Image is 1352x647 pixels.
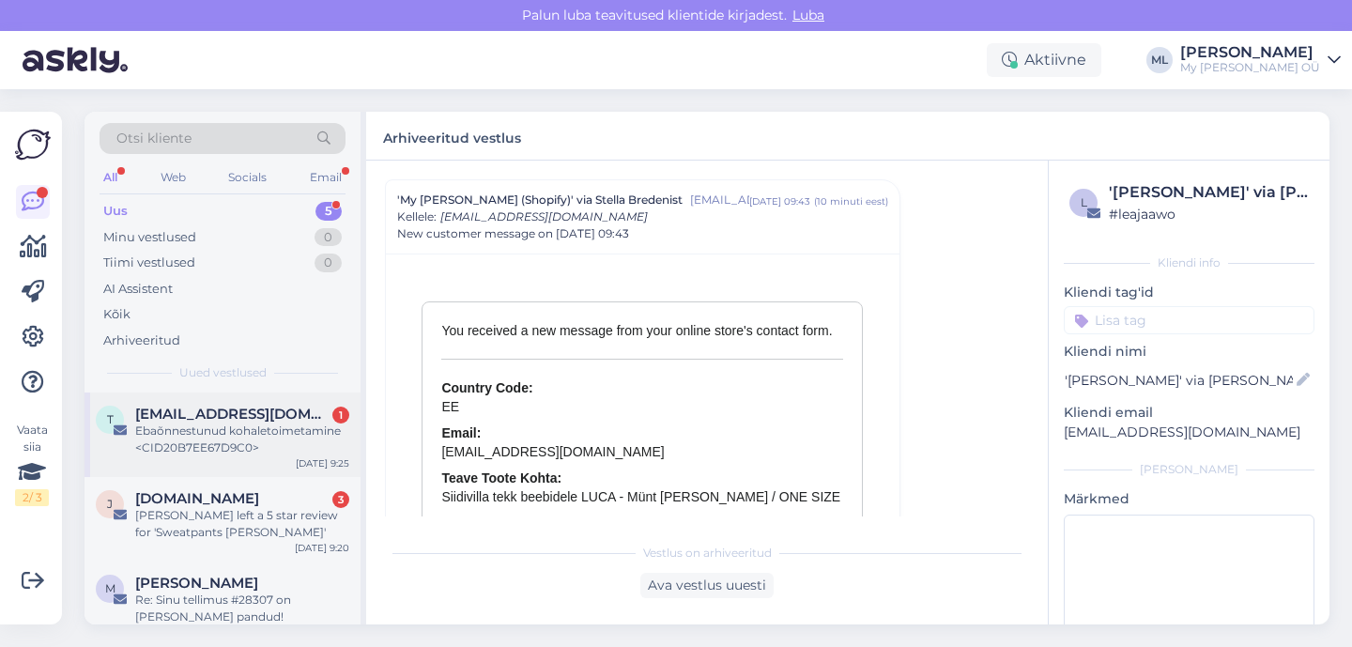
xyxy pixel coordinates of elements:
span: 'My [PERSON_NAME] (Shopify)' via Stella Bredenist [397,192,683,208]
span: Uued vestlused [179,364,267,381]
span: Vestlus on arhiveeritud [643,545,772,562]
div: Web [157,165,190,190]
span: Luba [787,7,830,23]
div: Uus [103,202,128,221]
div: ML [1146,47,1173,73]
b: Country Code: [441,380,532,395]
b: Email: [441,425,481,440]
pre: [EMAIL_ADDRESS][DOMAIN_NAME] [441,442,843,461]
span: t [107,412,114,426]
div: Vaata siia [15,422,49,506]
div: Email [306,165,346,190]
div: Socials [224,165,270,190]
div: Kliendi info [1064,254,1314,271]
b: Teave Toote Kohta: [441,470,561,485]
div: Re: Sinu tellimus #28307 on [PERSON_NAME] pandud! [135,592,349,625]
span: Marleen Lillemaa [135,575,258,592]
p: Märkmed [1064,489,1314,509]
div: My [PERSON_NAME] OÜ [1180,60,1320,75]
span: New customer message on [DATE] 09:43 [397,225,629,242]
div: 1 [332,407,349,424]
pre: Siidivilla tekk beebidele LUCA - Münt [PERSON_NAME] / ONE SIZE [441,487,843,506]
div: AI Assistent [103,280,173,299]
span: teenindus@dpd.ee [135,406,330,423]
div: 5 [315,202,342,221]
span: Judge.me [135,490,259,507]
div: Kõik [103,305,131,324]
pre: EE [441,397,843,416]
div: [PERSON_NAME] left a 5 star review for 'Sweatpants [PERSON_NAME]' [135,507,349,541]
span: l [1081,195,1087,209]
div: Aktiivne [987,43,1101,77]
p: Kliendi email [1064,403,1314,423]
p: Kliendi tag'id [1064,283,1314,302]
img: Askly Logo [15,127,51,162]
div: [PERSON_NAME] [1180,45,1320,60]
div: '[PERSON_NAME]' via [PERSON_NAME] Bredenist [1109,181,1309,204]
div: ( 10 minuti eest ) [814,194,888,208]
div: # leajaawo [1109,204,1309,224]
div: 0 [315,254,342,272]
span: M [105,581,115,595]
label: Arhiveeritud vestlus [383,123,521,148]
p: Kliendi nimi [1064,342,1314,362]
div: Minu vestlused [103,228,196,247]
p: [EMAIL_ADDRESS][DOMAIN_NAME] [1064,423,1314,442]
div: Ava vestlus uuesti [640,573,774,598]
span: [EMAIL_ADDRESS][DOMAIN_NAME] [690,192,749,208]
div: [DATE] 9:20 [295,541,349,555]
input: Lisa nimi [1065,370,1293,391]
div: 0 [315,228,342,247]
input: Lisa tag [1064,306,1314,334]
div: 3 [332,491,349,508]
div: [PERSON_NAME] [1064,461,1314,478]
span: Kellele : [397,209,437,223]
a: [PERSON_NAME]My [PERSON_NAME] OÜ [1180,45,1341,75]
div: [DATE] 09:43 [749,194,810,208]
div: [DATE] 9:25 [296,456,349,470]
span: J [107,497,113,511]
span: [EMAIL_ADDRESS][DOMAIN_NAME] [440,209,648,223]
div: You received a new message from your online store's contact form. [441,321,843,340]
div: 2 / 3 [15,489,49,506]
div: Arhiveeritud [103,331,180,350]
div: Tiimi vestlused [103,254,195,272]
div: Ebaõnnestunud kohaletoimetamine <CID20B7EE67D9C0> [135,423,349,456]
span: Otsi kliente [116,129,192,148]
div: All [100,165,121,190]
